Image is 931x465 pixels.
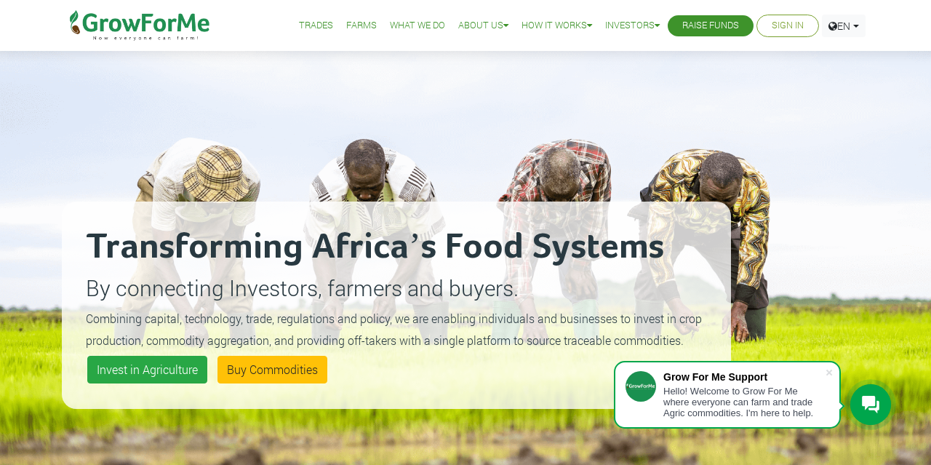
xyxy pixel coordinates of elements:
a: About Us [458,18,508,33]
a: What We Do [390,18,445,33]
a: Trades [299,18,333,33]
a: How it Works [522,18,592,33]
div: Hello! Welcome to Grow For Me where everyone can farm and trade Agric commodities. I'm here to help. [663,386,825,418]
a: Raise Funds [682,18,739,33]
div: Grow For Me Support [663,371,825,383]
a: EN [822,15,866,37]
a: Sign In [772,18,804,33]
a: Invest in Agriculture [87,356,207,383]
a: Investors [605,18,660,33]
small: Combining capital, technology, trade, regulations and policy, we are enabling individuals and bus... [86,311,702,348]
h2: Transforming Africa’s Food Systems [86,226,707,269]
a: Farms [346,18,377,33]
p: By connecting Investors, farmers and buyers. [86,271,707,304]
a: Buy Commodities [217,356,327,383]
